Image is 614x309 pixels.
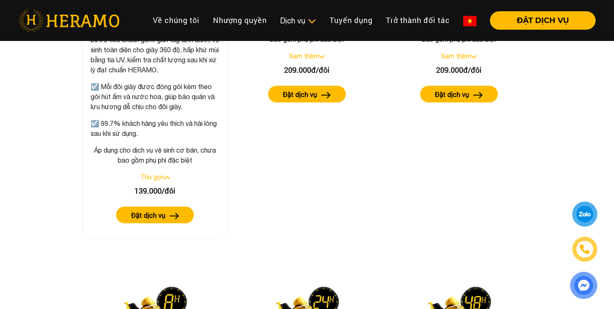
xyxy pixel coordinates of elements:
[140,173,164,181] a: Thu gọn
[268,86,346,102] button: Đặt dịch vụ
[573,237,596,261] a: phone-icon
[393,86,525,102] a: Đặt dịch vụ arrow
[307,17,316,26] img: subToggleIcon
[91,82,219,112] p: ☑️ Mỗi đôi giày được đóng gói kèm theo gói hút ẩm và nước hoa, giúp bảo quản và lưu hương dễ chịu...
[435,89,469,100] label: Đặt dịch vụ
[289,52,319,60] a: Xem thêm
[206,11,274,29] a: Nhượng quyền
[323,11,379,29] a: Tuyển dụng
[283,89,317,100] label: Đặt dịch vụ
[91,25,219,75] p: ☑️ Dịch vụ chăm sóc giày theo quy trình 5 bước tiêu chuẩn gồm: gắn tag định danh, vệ sinh toàn di...
[241,64,373,76] div: 209.000đ/đôi
[170,213,179,219] img: arrow
[393,64,525,76] div: 209.000đ/đôi
[164,176,170,179] img: arrow_up.svg
[89,185,221,197] div: 139.000/đôi
[146,11,206,29] a: Về chúng tôi
[471,55,477,59] img: arrow_down.svg
[579,244,590,255] img: phone-icon
[18,10,119,31] img: heramo-logo.png
[89,145,221,165] p: Áp dụng cho dịch vụ vệ sinh cơ bản, chưa bao gồm phụ phí đặc biệt
[89,207,221,223] a: Đặt dịch vụ arrow
[241,86,373,102] a: Đặt dịch vụ arrow
[420,86,498,102] button: Đặt dịch vụ
[319,55,325,59] img: arrow_down.svg
[379,11,457,29] a: Trở thành đối tác
[463,16,477,26] img: vn-flag.png
[473,92,483,98] img: arrow
[116,207,194,223] button: Đặt dịch vụ
[490,11,596,30] button: ĐẶT DỊCH VỤ
[321,92,331,98] img: arrow
[280,15,316,26] div: Dịch vụ
[483,17,596,24] a: ĐẶT DỊCH VỤ
[91,118,219,138] p: ☑️ 99,7% khách hàng yêu thích và hài lòng sau khi sử dụng.
[131,210,165,220] label: Đặt dịch vụ
[441,52,471,60] a: Xem thêm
